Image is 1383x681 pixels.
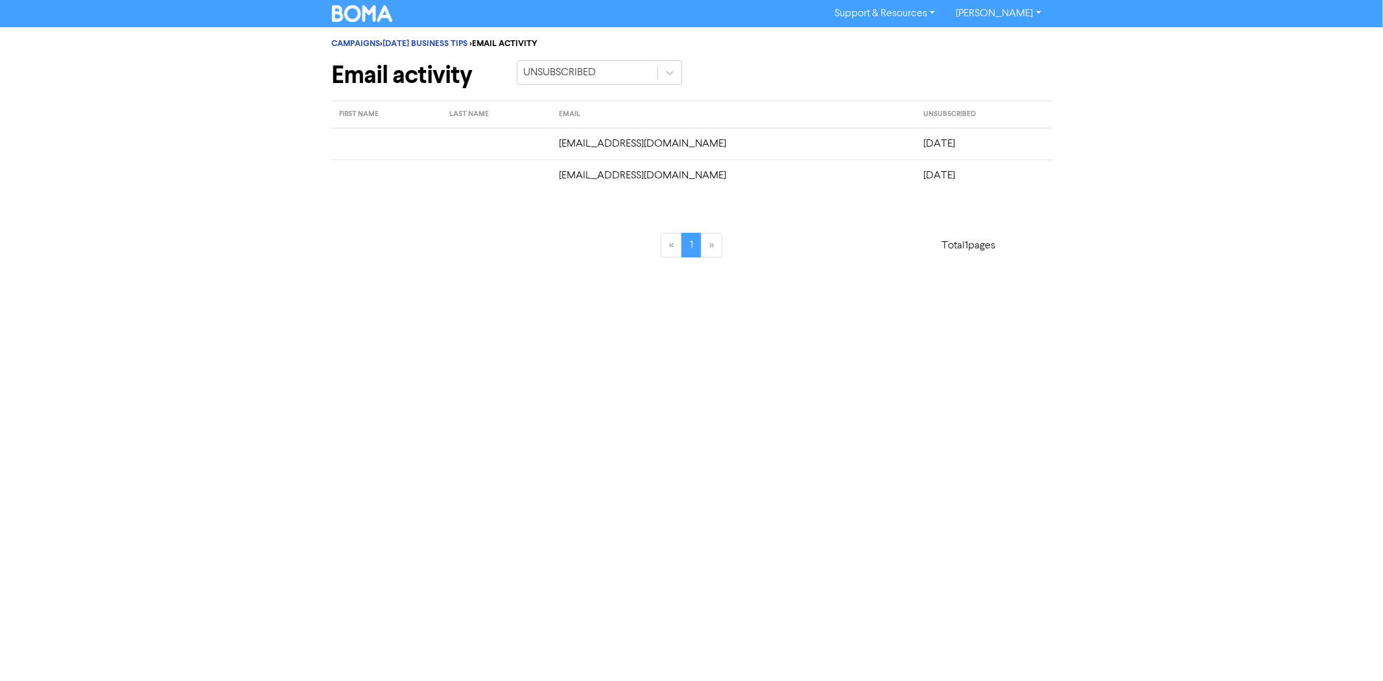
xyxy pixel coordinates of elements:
a: Page 1 is your current page [681,233,702,257]
td: [EMAIL_ADDRESS][DOMAIN_NAME] [551,160,916,191]
a: [DATE] BUSINESS TIPS [383,38,468,49]
th: LAST NAME [442,101,551,128]
div: > > EMAIL ACTIVITY [332,38,1052,50]
div: UNSUBSCRIBED [524,65,597,80]
p: Total 1 pages [942,238,996,254]
td: [DATE] [916,128,1051,160]
a: CAMPAIGNS [332,38,381,49]
th: UNSUBSCRIBED [916,101,1051,128]
a: [PERSON_NAME] [945,3,1051,24]
iframe: Chat Widget [1318,619,1383,681]
td: [EMAIL_ADDRESS][DOMAIN_NAME] [551,128,916,160]
h1: Email activity [332,60,497,90]
td: [DATE] [916,160,1051,191]
th: EMAIL [551,101,916,128]
a: Support & Resources [824,3,945,24]
th: FIRST NAME [332,101,442,128]
img: BOMA Logo [332,5,393,22]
